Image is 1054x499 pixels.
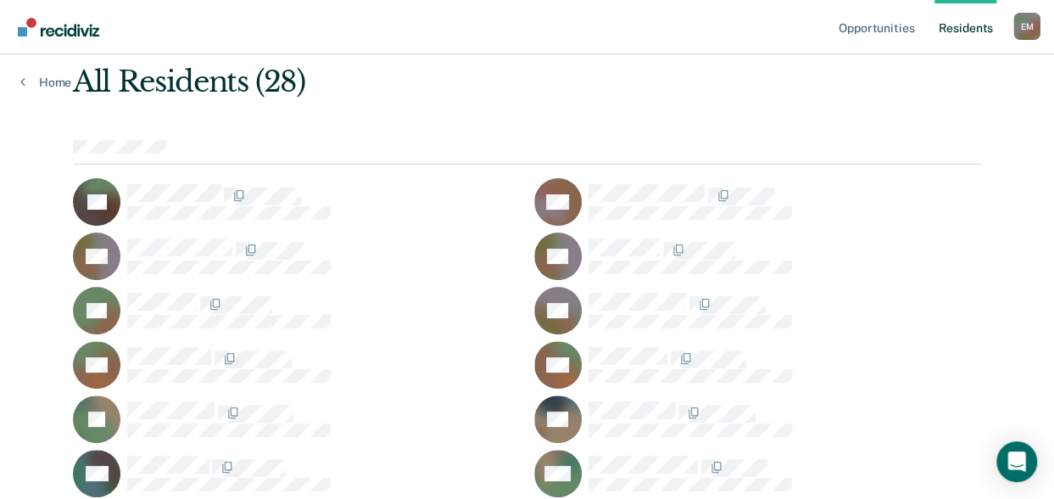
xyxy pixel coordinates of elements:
[996,441,1037,482] div: Open Intercom Messenger
[1013,13,1040,40] button: Profile dropdown button
[18,18,99,36] img: Recidiviz
[1013,13,1040,40] div: E M
[20,75,71,90] a: Home
[73,64,800,99] div: All Residents (28)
